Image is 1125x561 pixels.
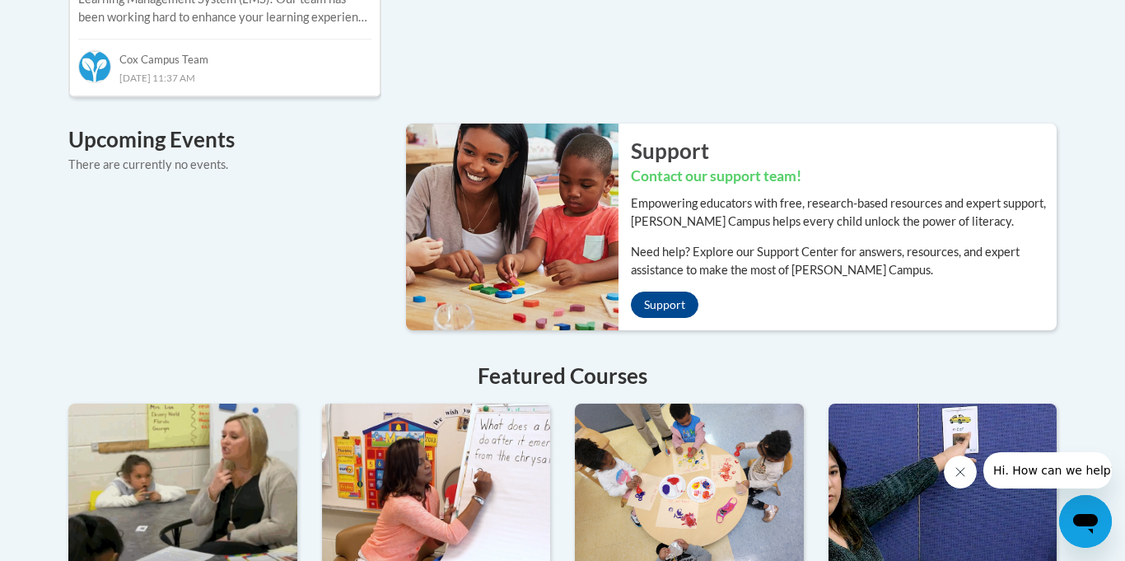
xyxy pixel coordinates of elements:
[983,452,1112,489] iframe: Message from company
[944,456,977,489] iframe: Close message
[68,360,1057,392] h4: Featured Courses
[78,39,371,68] div: Cox Campus Team
[68,124,381,156] h4: Upcoming Events
[631,194,1057,231] p: Empowering educators with free, research-based resources and expert support, [PERSON_NAME] Campus...
[394,124,619,330] img: ...
[631,243,1057,279] p: Need help? Explore our Support Center for answers, resources, and expert assistance to make the m...
[631,136,1057,166] h2: Support
[631,292,698,318] a: Support
[631,166,1057,187] h3: Contact our support team!
[78,68,371,86] div: [DATE] 11:37 AM
[68,157,228,171] span: There are currently no events.
[1059,495,1112,548] iframe: Button to launch messaging window
[78,50,111,83] img: Cox Campus Team
[10,12,133,25] span: Hi. How can we help?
